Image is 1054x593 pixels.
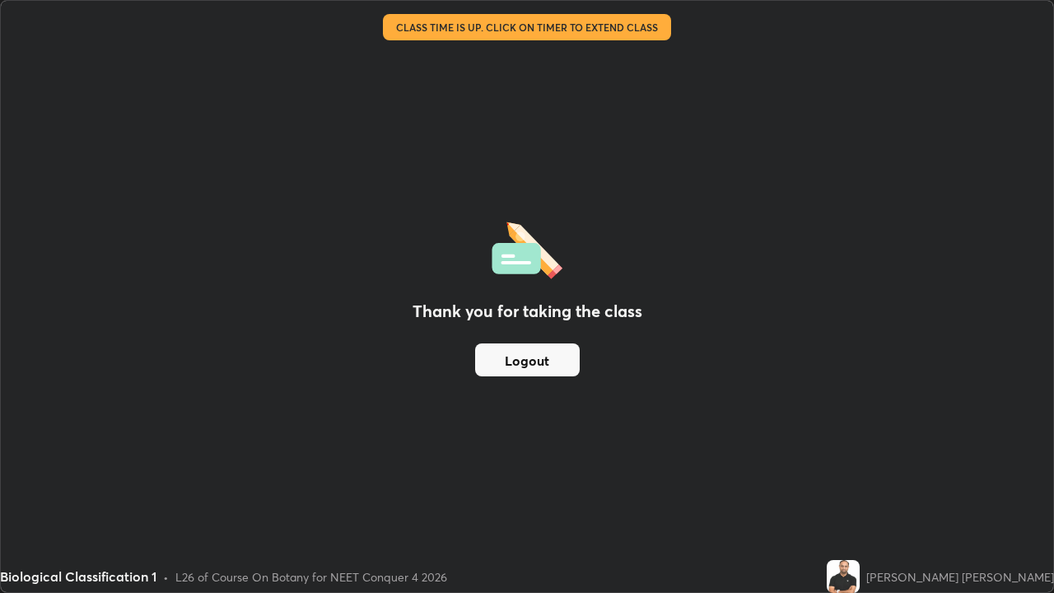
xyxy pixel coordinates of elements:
button: Logout [475,343,580,376]
div: • [163,568,169,586]
div: L26 of Course On Botany for NEET Conquer 4 2026 [175,568,447,586]
img: offlineFeedback.1438e8b3.svg [492,217,562,279]
h2: Thank you for taking the class [413,299,642,324]
img: 0288c81ecca544f6b86d0d2edef7c4db.jpg [827,560,860,593]
div: [PERSON_NAME] [PERSON_NAME] [866,568,1054,586]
